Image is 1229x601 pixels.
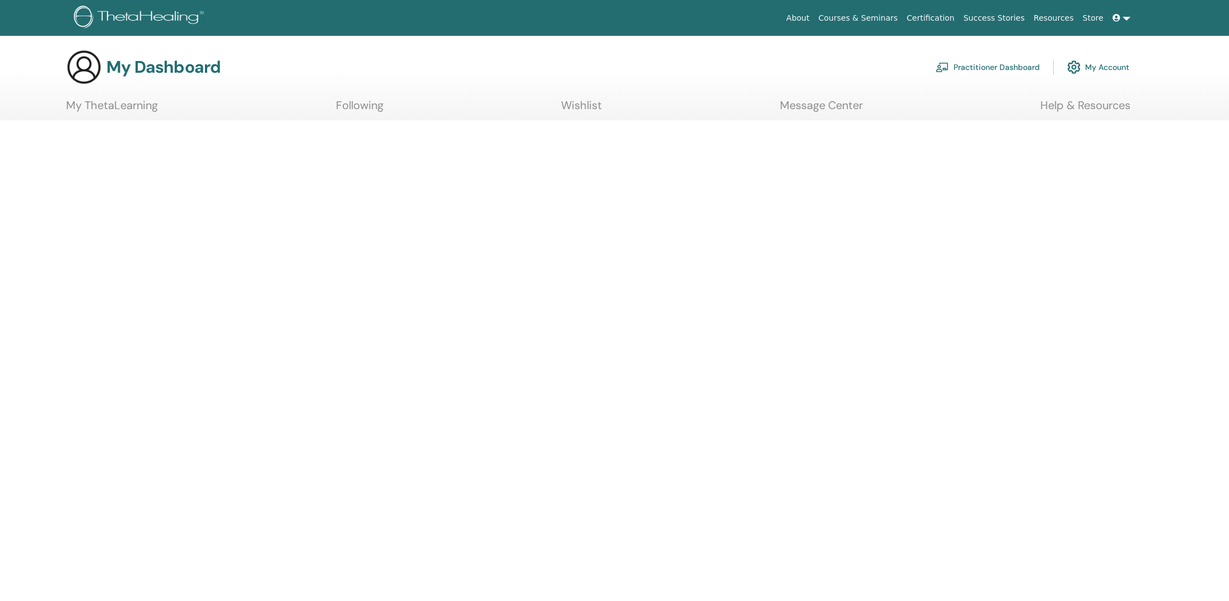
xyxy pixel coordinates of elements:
h3: My Dashboard [106,57,221,77]
a: Courses & Seminars [814,8,903,29]
img: chalkboard-teacher.svg [936,62,949,72]
a: Message Center [780,98,863,120]
a: Resources [1029,8,1078,29]
a: Success Stories [959,8,1029,29]
a: Following [336,98,384,120]
a: My ThetaLearning [66,98,158,120]
a: Certification [902,8,959,29]
a: Wishlist [561,98,602,120]
img: cog.svg [1067,58,1081,77]
img: logo.png [74,6,208,31]
a: About [782,8,814,29]
a: Help & Resources [1040,98,1130,120]
a: Store [1078,8,1108,29]
img: generic-user-icon.jpg [66,49,102,85]
a: My Account [1067,55,1129,79]
a: Practitioner Dashboard [936,55,1040,79]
